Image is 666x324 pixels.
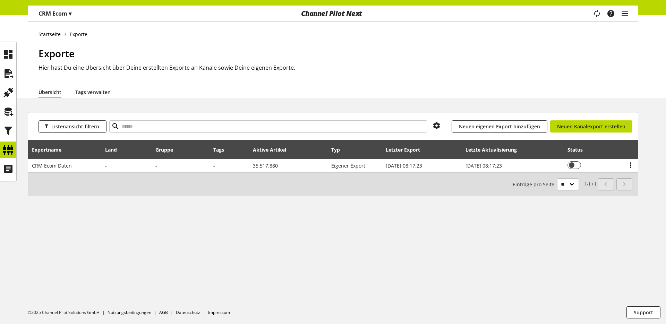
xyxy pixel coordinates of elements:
a: Tags verwalten [75,88,111,96]
span: Listenansicht filtern [51,123,99,130]
p: CRM Ecom [39,9,71,18]
a: Nutzungsbedingungen [108,309,151,315]
a: AGB [159,309,168,315]
div: Tags [213,146,224,153]
small: 1-1 / 1 [513,178,597,190]
a: Impressum [208,309,230,315]
button: Listenansicht filtern [39,120,106,133]
button: Support [626,306,660,318]
span: Support [634,309,653,316]
div: Aktive Artikel [253,146,293,153]
div: Gruppe [155,146,180,153]
span: Einträge pro Seite [513,181,557,188]
span: Neuen Kanalexport erstellen [557,123,625,130]
span: Neuen eigenen Export hinzufügen [459,123,540,130]
div: Typ [331,146,347,153]
div: Status [567,146,590,153]
span: CRM Ecom Daten [32,162,72,169]
div: Land [105,146,124,153]
a: Neuen Kanalexport erstellen [550,120,632,133]
a: Startseite [39,31,65,38]
span: [DATE] 08:17:23 [466,162,502,169]
nav: main navigation [28,5,638,22]
a: Neuen eigenen Export hinzufügen [452,120,547,133]
span: Eigener Export [331,162,365,169]
span: 35.517.880 [253,162,278,169]
div: Exportname [32,146,68,153]
div: Letzter Export [386,146,427,153]
span: - [213,162,215,169]
h2: Hier hast Du eine Übersicht über Deine erstellten Exporte an Kanäle sowie Deine eigenen Exporte. [39,63,638,72]
a: Übersicht [39,88,61,96]
span: ▾ [69,10,71,17]
span: [DATE] 08:17:23 [386,162,422,169]
span: Exporte [39,47,75,60]
span: - [105,162,107,169]
a: Datenschutz [176,309,200,315]
div: Letzte Aktualisierung [466,146,524,153]
li: ©2025 Channel Pilot Solutions GmbH [28,309,108,316]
